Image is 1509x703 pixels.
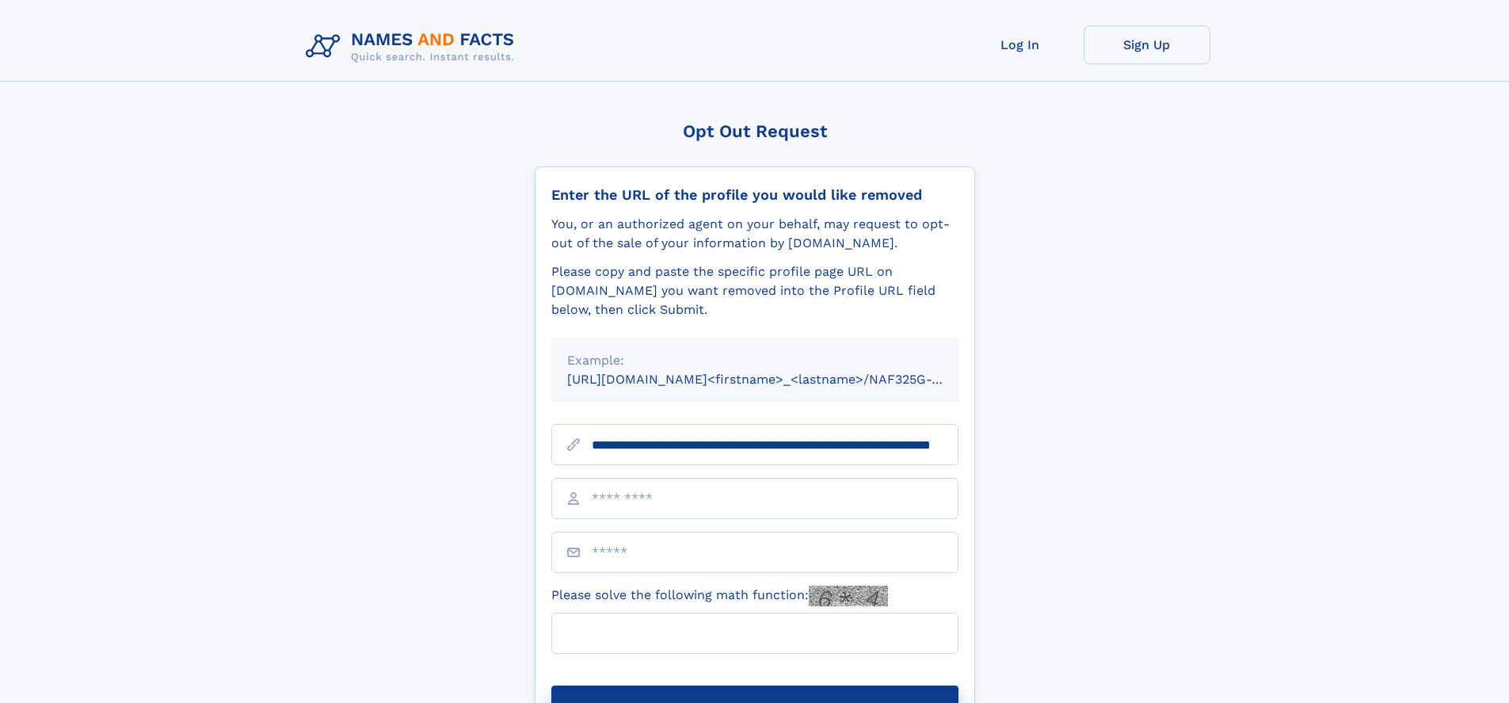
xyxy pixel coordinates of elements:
div: Opt Out Request [535,121,975,141]
div: You, or an authorized agent on your behalf, may request to opt-out of the sale of your informatio... [551,215,958,253]
label: Please solve the following math function: [551,586,888,606]
div: Example: [567,351,943,370]
small: [URL][DOMAIN_NAME]<firstname>_<lastname>/NAF325G-xxxxxxxx [567,372,989,387]
a: Log In [957,25,1084,64]
div: Enter the URL of the profile you would like removed [551,186,958,204]
img: Logo Names and Facts [299,25,528,68]
div: Please copy and paste the specific profile page URL on [DOMAIN_NAME] you want removed into the Pr... [551,262,958,319]
a: Sign Up [1084,25,1210,64]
